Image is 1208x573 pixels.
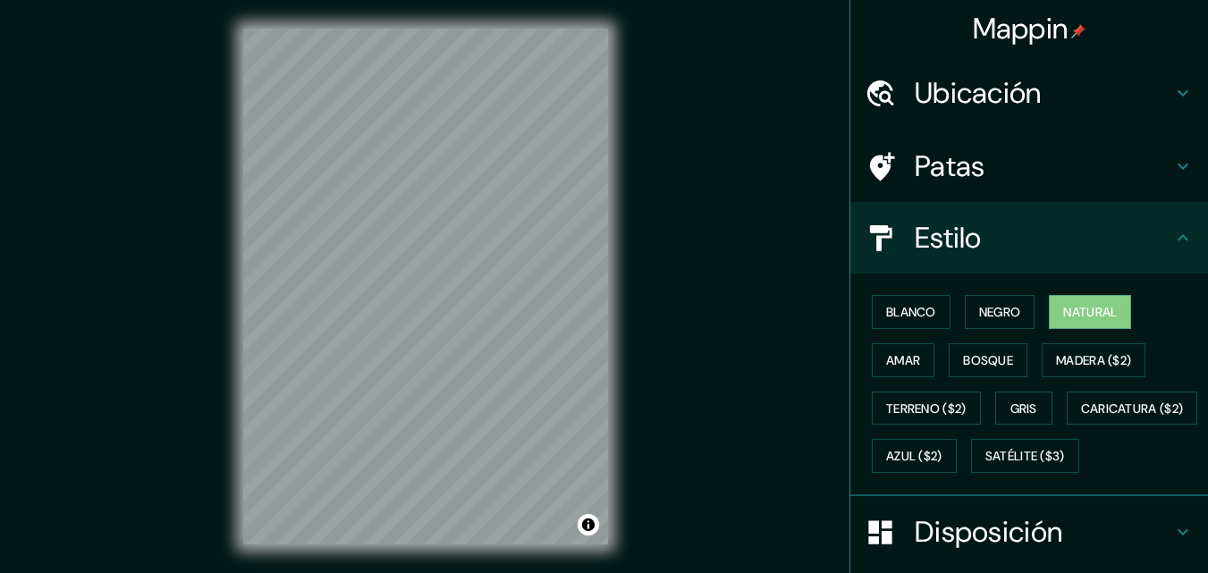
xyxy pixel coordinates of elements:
iframe: Lanzador de widgets de ayuda [1049,503,1188,553]
button: Bosque [949,343,1027,377]
div: Disposición [850,496,1208,568]
font: Caricatura ($2) [1081,400,1184,417]
canvas: Mapa [243,29,608,544]
button: Negro [965,295,1035,329]
font: Amar [886,352,920,368]
button: Terreno ($2) [872,392,981,426]
button: Caricatura ($2) [1067,392,1198,426]
button: Natural [1049,295,1131,329]
font: Bosque [963,352,1013,368]
div: Ubicación [850,57,1208,129]
font: Satélite ($3) [985,449,1065,465]
font: Mappin [973,10,1069,47]
font: Azul ($2) [886,449,942,465]
font: Disposición [915,513,1062,551]
button: Amar [872,343,934,377]
font: Blanco [886,304,936,320]
font: Madera ($2) [1056,352,1131,368]
button: Blanco [872,295,950,329]
img: pin-icon.png [1071,24,1086,38]
div: Patas [850,131,1208,202]
font: Patas [915,147,985,185]
font: Gris [1010,400,1037,417]
button: Madera ($2) [1042,343,1145,377]
font: Negro [979,304,1021,320]
button: Satélite ($3) [971,439,1079,473]
button: Activar o desactivar atribución [578,514,599,535]
div: Estilo [850,202,1208,274]
button: Azul ($2) [872,439,957,473]
button: Gris [995,392,1052,426]
font: Estilo [915,219,982,257]
font: Terreno ($2) [886,400,967,417]
font: Natural [1063,304,1117,320]
font: Ubicación [915,74,1042,112]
